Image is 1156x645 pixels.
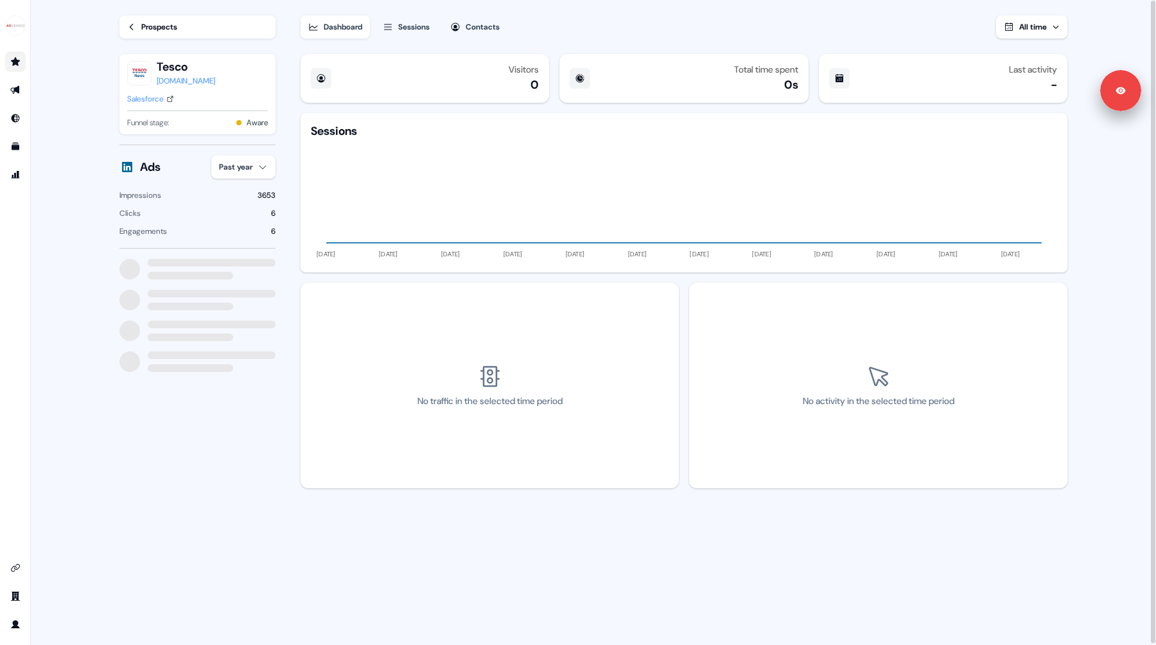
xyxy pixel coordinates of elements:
[5,164,26,185] a: Go to attribution
[996,15,1067,39] button: All time
[442,15,507,39] button: Contacts
[814,250,834,258] tspan: [DATE]
[379,250,398,258] tspan: [DATE]
[509,64,539,75] div: Visitors
[690,250,709,258] tspan: [DATE]
[301,15,370,39] button: Dashboard
[784,77,798,93] div: 0s
[119,225,167,238] div: Engagements
[271,207,276,220] div: 6
[939,250,958,258] tspan: [DATE]
[324,21,362,33] div: Dashboard
[5,108,26,128] a: Go to Inbound
[1009,64,1057,75] div: Last activity
[271,225,276,238] div: 6
[5,80,26,100] a: Go to outbound experience
[140,159,161,175] div: Ads
[119,15,276,39] a: Prospects
[317,250,336,258] tspan: [DATE]
[211,155,276,179] button: Past year
[375,15,437,39] button: Sessions
[566,250,585,258] tspan: [DATE]
[1051,77,1057,93] div: -
[417,394,563,408] div: No traffic in the selected time period
[5,558,26,578] a: Go to integrations
[1001,250,1020,258] tspan: [DATE]
[127,93,164,105] div: Salesforce
[5,51,26,72] a: Go to prospects
[258,189,276,202] div: 3653
[127,93,174,105] a: Salesforce
[1019,22,1047,32] span: All time
[157,75,215,87] a: [DOMAIN_NAME]
[119,207,141,220] div: Clicks
[628,250,647,258] tspan: [DATE]
[441,250,460,258] tspan: [DATE]
[398,21,430,33] div: Sessions
[5,586,26,606] a: Go to team
[157,59,215,75] button: Tesco
[504,250,523,258] tspan: [DATE]
[752,250,771,258] tspan: [DATE]
[734,64,798,75] div: Total time spent
[247,116,268,129] button: Aware
[5,136,26,157] a: Go to templates
[311,123,357,139] div: Sessions
[466,21,500,33] div: Contacts
[877,250,896,258] tspan: [DATE]
[141,21,177,33] div: Prospects
[5,614,26,635] a: Go to profile
[530,77,539,93] div: 0
[127,116,169,129] span: Funnel stage:
[803,394,954,408] div: No activity in the selected time period
[119,189,161,202] div: Impressions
